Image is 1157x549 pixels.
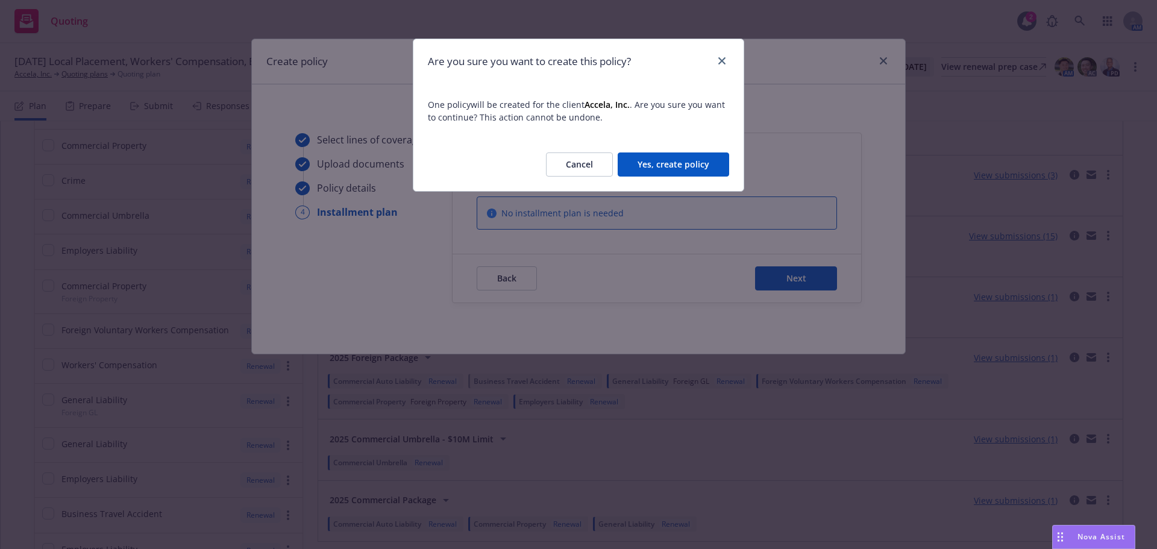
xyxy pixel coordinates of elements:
a: close [715,54,729,68]
strong: Accela, Inc. [585,99,630,110]
span: One policy will be created for the client . Are you sure you want to continue? This action cannot... [428,98,729,124]
button: Yes, create policy [618,152,729,177]
h1: Are you sure you want to create this policy? [428,54,631,69]
button: Nova Assist [1052,525,1135,549]
div: Drag to move [1053,525,1068,548]
button: Cancel [546,152,613,177]
span: Nova Assist [1077,532,1125,542]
